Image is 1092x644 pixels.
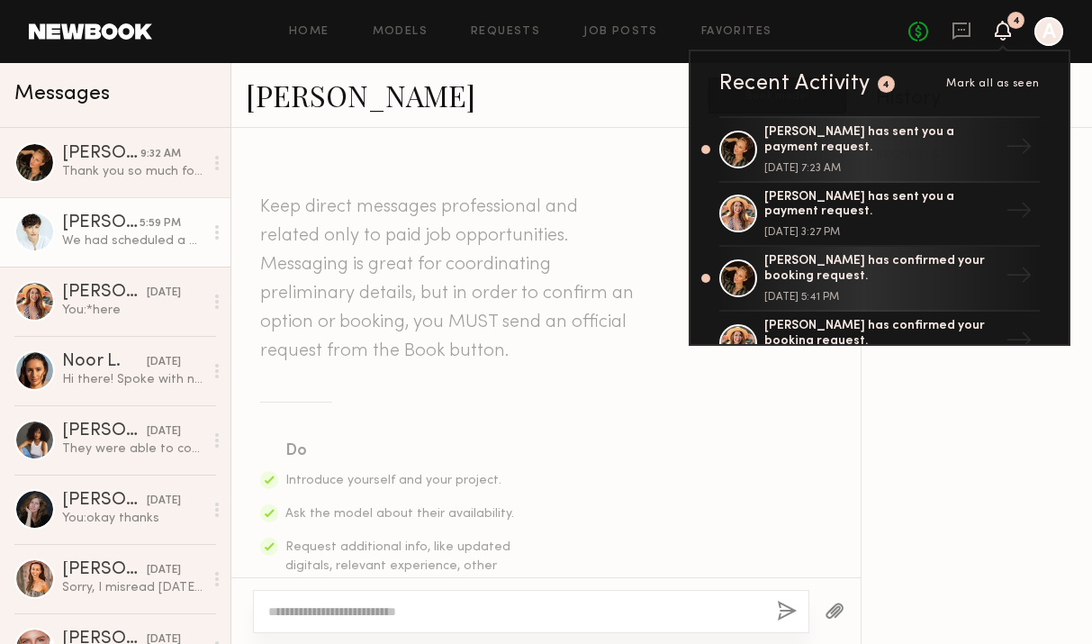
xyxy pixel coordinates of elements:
[285,508,514,520] span: Ask the model about their availability.
[140,215,181,232] div: 5:59 PM
[285,439,516,464] div: Do
[764,292,998,303] div: [DATE] 5:41 PM
[62,214,140,232] div: [PERSON_NAME]
[373,26,428,38] a: Models
[998,126,1040,173] div: →
[764,125,998,156] div: [PERSON_NAME] has sent you a payment request.
[882,80,890,90] div: 4
[260,193,638,366] header: Keep direct messages professional and related only to paid job opportunities. Messaging is great ...
[147,285,181,302] div: [DATE]
[147,354,181,371] div: [DATE]
[62,163,203,180] div: Thank you so much for the clarity
[62,371,203,388] div: Hi there! Spoke with new book, they told me they’ve adjusted it. Sorry for any inconvenience.
[62,302,203,319] div: You: *here
[1013,16,1020,26] div: 4
[62,510,203,527] div: You: okay thanks
[62,561,147,579] div: [PERSON_NAME]
[147,493,181,510] div: [DATE]
[147,423,181,440] div: [DATE]
[764,254,998,285] div: [PERSON_NAME] has confirmed your booking request.
[764,227,998,238] div: [DATE] 3:27 PM
[14,84,110,104] span: Messages
[998,255,1040,302] div: →
[764,319,998,349] div: [PERSON_NAME] has confirmed your booking request.
[62,232,203,249] div: We had scheduled a meeting on Zoom. I was ready to show up at the first one. You asked for a time...
[764,163,998,174] div: [DATE] 7:23 AM
[719,73,871,95] div: Recent Activity
[62,422,147,440] div: [PERSON_NAME]
[289,26,329,38] a: Home
[62,284,147,302] div: [PERSON_NAME]
[719,247,1040,312] a: [PERSON_NAME] has confirmed your booking request.[DATE] 5:41 PM→
[946,78,1040,89] span: Mark all as seen
[62,492,147,510] div: [PERSON_NAME]
[246,76,475,114] a: [PERSON_NAME]
[62,440,203,458] div: They were able to correct it for me! :)
[62,579,203,596] div: Sorry, I misread [DATE] for [DATE]. Never mind, I confirmed 😊. Thank you.
[62,145,140,163] div: [PERSON_NAME]
[764,190,998,221] div: [PERSON_NAME] has sent you a payment request.
[719,116,1040,183] a: [PERSON_NAME] has sent you a payment request.[DATE] 7:23 AM→
[147,562,181,579] div: [DATE]
[719,312,1040,376] a: [PERSON_NAME] has confirmed your booking request.→
[285,541,510,591] span: Request additional info, like updated digitals, relevant experience, other skills, etc.
[701,26,772,38] a: Favorites
[1034,17,1063,46] a: A
[583,26,658,38] a: Job Posts
[998,320,1040,367] div: →
[471,26,540,38] a: Requests
[285,475,501,486] span: Introduce yourself and your project.
[998,190,1040,237] div: →
[140,146,181,163] div: 9:32 AM
[719,183,1040,248] a: [PERSON_NAME] has sent you a payment request.[DATE] 3:27 PM→
[62,353,147,371] div: Noor L.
